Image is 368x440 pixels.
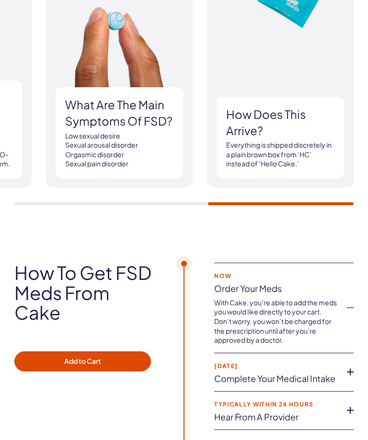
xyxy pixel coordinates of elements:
li: Orgasmic disorder [65,150,173,160]
a: Hear from a provider [214,412,338,422]
strong: Now [214,273,338,279]
li: Low sexual desire [65,131,173,141]
p: With Cake, you’re able to add the meds you would like directly to your cart. Don’t worry, you won... [214,298,338,345]
li: Sexual arousal disorder [65,140,173,150]
p: Everything is shipped discretely in a plain brown box from ‘HC’ instead of ‘Hello Cake.’ [226,140,334,169]
h3: How does this arrive? [226,106,334,139]
h2: How to get FSD meds from Cake [14,263,157,323]
h3: What are the main symptoms of FSD? [65,97,173,129]
button: Add to Cart [14,351,151,371]
a: Complete your medical intake [214,374,338,383]
a: Order your meds [214,284,338,293]
strong: [DATE] [214,363,338,369]
li: Sexual pain disorder [65,159,173,169]
strong: Typically within 24 hours [214,401,338,407]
